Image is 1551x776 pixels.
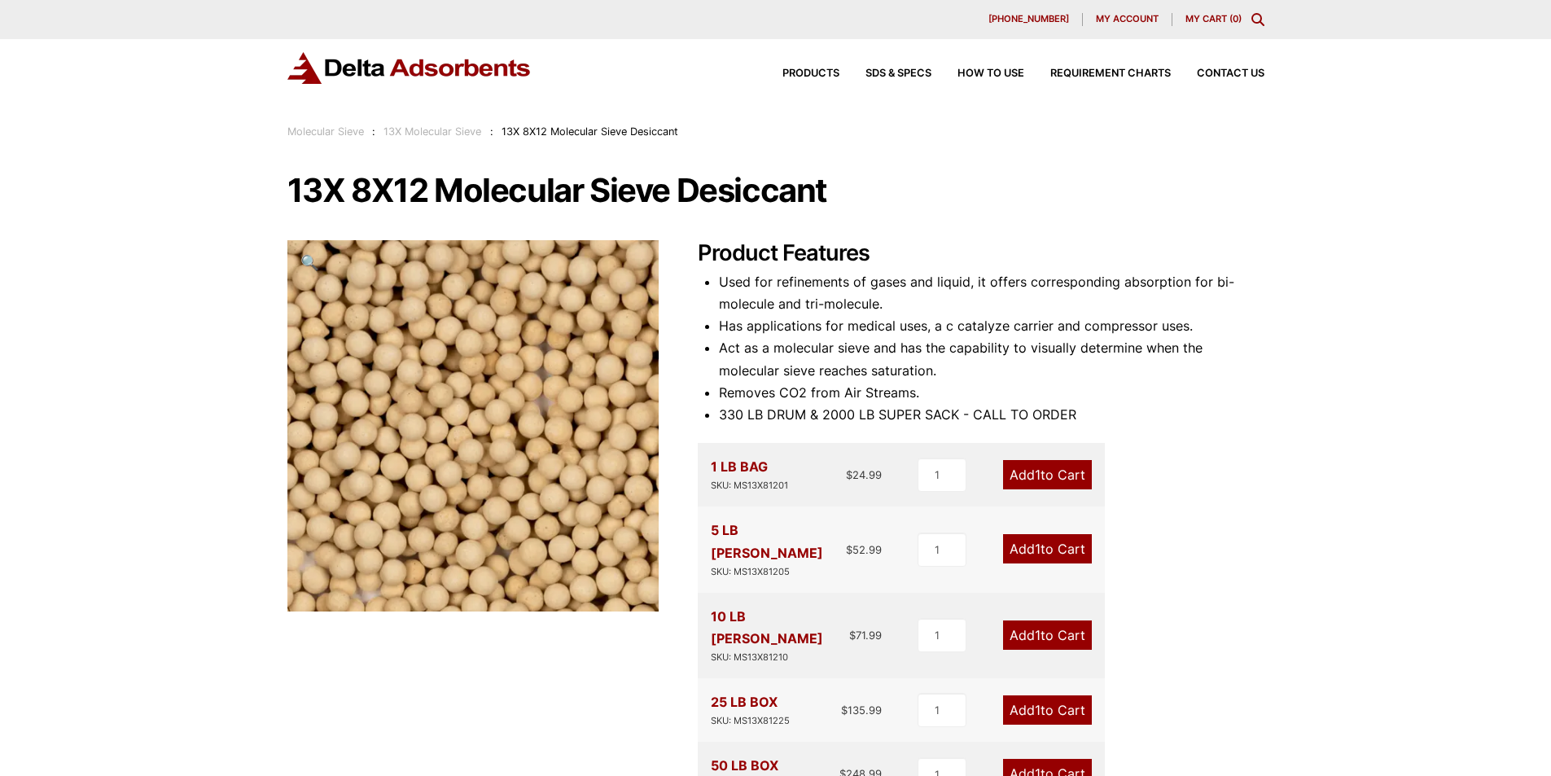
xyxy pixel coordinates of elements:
div: 25 LB BOX [711,691,790,729]
a: Contact Us [1171,68,1264,79]
span: How to Use [957,68,1024,79]
span: 1 [1035,541,1041,557]
a: View full-screen image gallery [287,240,332,285]
span: $ [849,629,856,642]
a: Add1to Cart [1003,620,1092,650]
span: 1 [1035,627,1041,643]
a: Add1to Cart [1003,695,1092,725]
span: 1 [1035,467,1041,483]
div: SKU: MS13X81205 [711,564,847,580]
span: [PHONE_NUMBER] [988,15,1069,24]
span: 🔍 [300,253,319,271]
a: Molecular Sieve [287,125,364,138]
li: Act as a molecular sieve and has the capability to visually determine when the molecular sieve re... [719,337,1264,381]
span: Requirement Charts [1050,68,1171,79]
div: 10 LB [PERSON_NAME] [711,606,850,665]
span: SDS & SPECS [865,68,931,79]
span: 13X 8X12 Molecular Sieve Desiccant [502,125,678,138]
span: : [372,125,375,138]
span: 1 [1035,702,1041,718]
h2: Product Features [698,240,1264,267]
span: $ [846,468,852,481]
div: 5 LB [PERSON_NAME] [711,520,847,579]
a: SDS & SPECS [839,68,931,79]
div: SKU: MS13X81201 [711,478,788,493]
img: Delta Adsorbents [287,52,532,84]
li: Removes CO2 from Air Streams. [719,382,1264,404]
li: Used for refinements of gases and liquid, it offers corresponding absorption for bi-molecule and ... [719,271,1264,315]
a: Products [756,68,839,79]
div: 1 LB BAG [711,456,788,493]
span: Products [782,68,839,79]
a: My account [1083,13,1172,26]
a: Add1to Cart [1003,534,1092,563]
a: Add1to Cart [1003,460,1092,489]
bdi: 24.99 [846,468,882,481]
li: 330 LB DRUM & 2000 LB SUPER SACK - CALL TO ORDER [719,404,1264,426]
a: [PHONE_NUMBER] [975,13,1083,26]
bdi: 71.99 [849,629,882,642]
span: My account [1096,15,1159,24]
li: Has applications for medical uses, a c catalyze carrier and compressor uses. [719,315,1264,337]
span: $ [841,704,848,717]
bdi: 52.99 [846,543,882,556]
div: SKU: MS13X81225 [711,713,790,729]
div: SKU: MS13X81210 [711,650,850,665]
a: 13X Molecular Sieve [383,125,481,138]
span: $ [846,543,852,556]
h1: 13X 8X12 Molecular Sieve Desiccant [287,173,1264,208]
a: Requirement Charts [1024,68,1171,79]
span: Contact Us [1197,68,1264,79]
bdi: 135.99 [841,704,882,717]
a: My Cart (0) [1185,13,1242,24]
span: : [490,125,493,138]
span: 0 [1233,13,1238,24]
a: How to Use [931,68,1024,79]
div: Toggle Modal Content [1251,13,1264,26]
